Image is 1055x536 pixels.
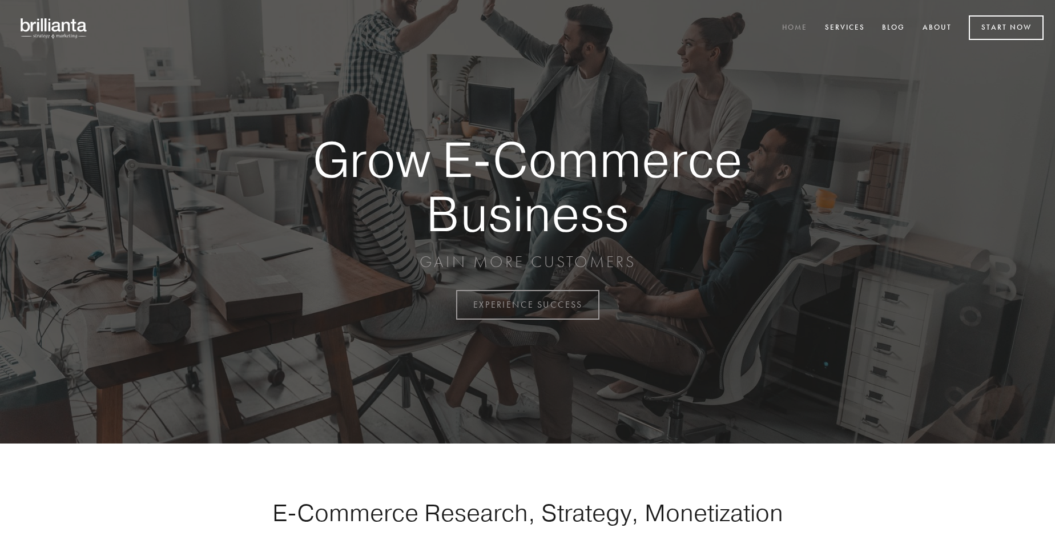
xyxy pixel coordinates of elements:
a: About [915,19,959,38]
img: brillianta - research, strategy, marketing [11,11,97,45]
strong: Grow E-Commerce Business [273,132,782,240]
h1: E-Commerce Research, Strategy, Monetization [236,498,819,527]
a: EXPERIENCE SUCCESS [456,290,599,320]
a: Home [775,19,815,38]
a: Blog [875,19,912,38]
p: GAIN MORE CUSTOMERS [273,252,782,272]
a: Services [818,19,872,38]
a: Start Now [969,15,1044,40]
